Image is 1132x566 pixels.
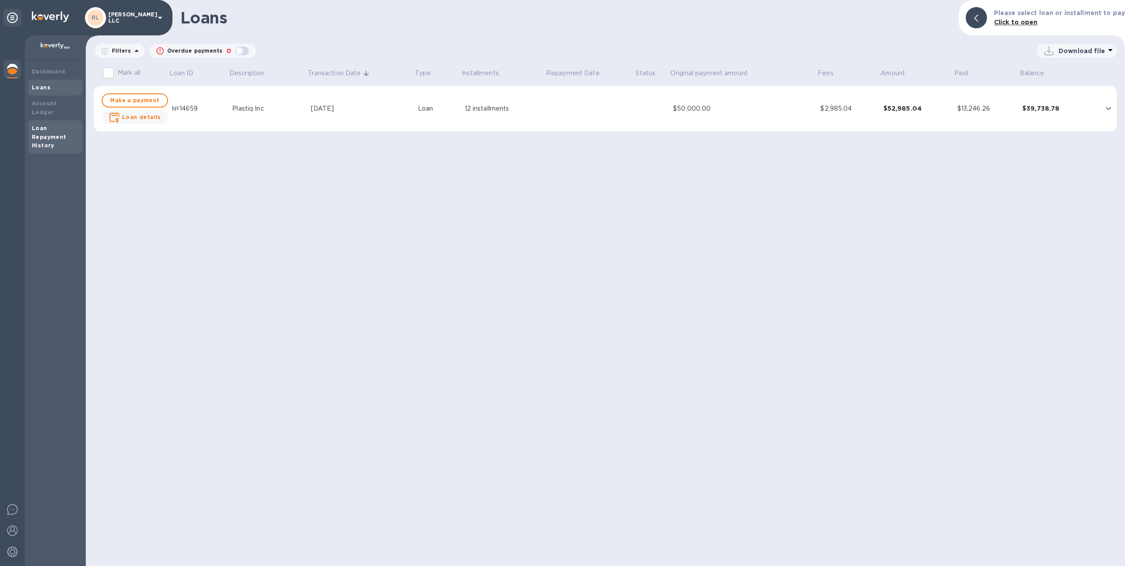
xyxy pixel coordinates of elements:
img: Logo [32,12,69,22]
span: Type [415,69,442,78]
p: Repayment Date [546,69,600,78]
span: Installments [462,69,510,78]
b: Account Ledger [32,100,57,116]
button: Loan details [102,111,168,124]
div: Unpin categories [4,9,21,27]
span: Amount [880,69,917,78]
span: Make a payment [110,95,160,106]
div: $39,738.78 [1022,104,1088,113]
div: [DATE] [311,104,411,113]
button: expand row [1102,102,1115,115]
p: Type [415,69,431,78]
p: 0 [226,46,231,56]
p: Transaction Date [308,69,360,78]
b: Please select loan or installment to pay [994,9,1125,16]
b: Dashboard [32,68,65,75]
b: Loan details [122,114,161,120]
h1: Loans [180,8,952,27]
p: [PERSON_NAME] LLC [108,12,153,24]
span: Balance [1020,69,1056,78]
div: №14659 [172,104,225,113]
p: Status [635,69,655,78]
p: Filters [108,47,131,54]
div: $52,985.04 [883,104,950,113]
div: Plastiq Inc [232,104,303,113]
span: Fees [818,69,845,78]
div: 12 installments [465,104,542,113]
p: Download file [1059,46,1105,55]
button: Overdue payments0 [149,44,256,58]
p: Paid [954,69,968,78]
div: $2,985.04 [820,104,876,113]
p: Installments [462,69,499,78]
p: Loan ID [169,69,193,78]
div: $13,246.26 [957,104,1015,113]
div: $50,000.00 [673,104,813,113]
p: Balance [1020,69,1044,78]
div: Loan [418,104,458,113]
p: Mark all [118,68,141,77]
p: Description [229,69,264,78]
span: Original payment amount [670,69,759,78]
p: Fees [818,69,834,78]
b: Loan Repayment History [32,125,66,149]
span: Description [229,69,276,78]
button: Make a payment [102,93,168,108]
b: RL [92,14,99,21]
b: Loans [32,84,50,91]
span: Paid [954,69,979,78]
span: Loan ID [169,69,205,78]
p: Overdue payments [167,47,223,55]
span: Transaction Date [308,69,372,78]
p: Amount [880,69,905,78]
p: Original payment amount [670,69,748,78]
b: Click to open [994,19,1038,26]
